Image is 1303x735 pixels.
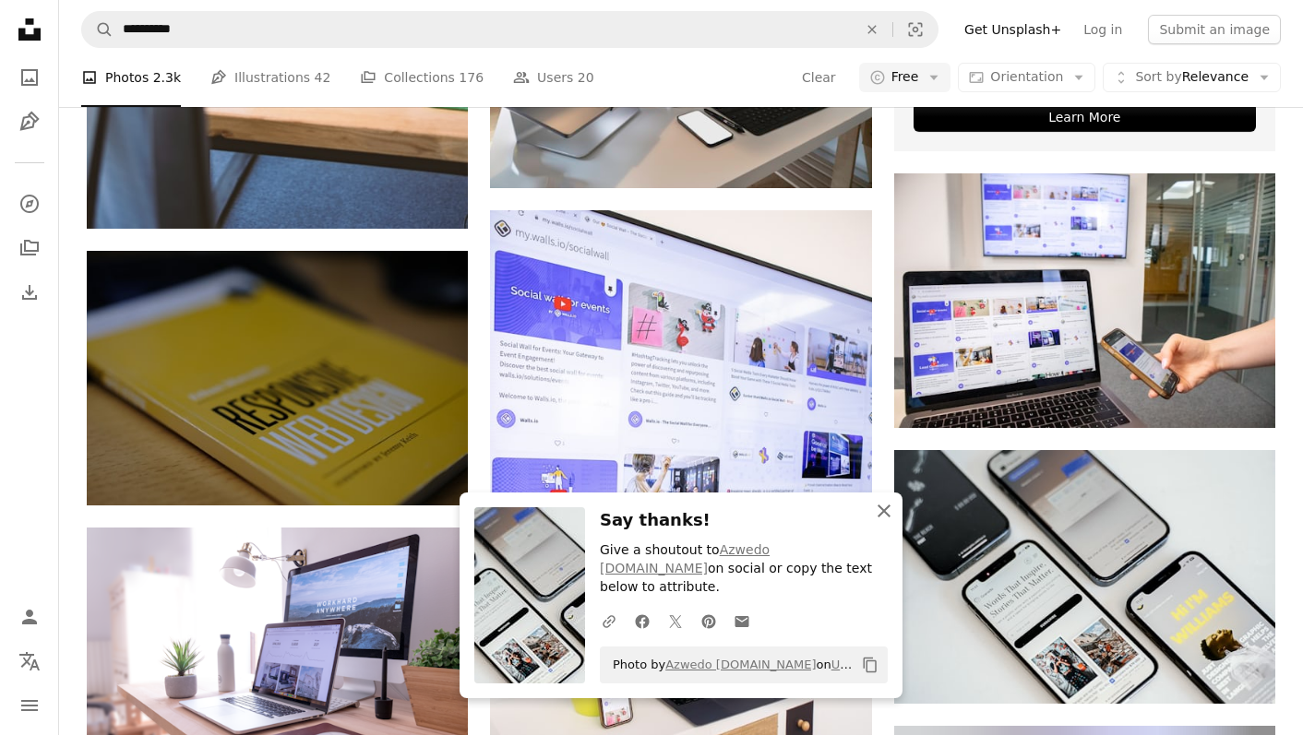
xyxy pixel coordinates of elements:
[1072,15,1133,44] a: Log in
[894,568,1275,585] a: three different cell phones sitting next to each other
[82,12,114,47] button: Search Unsplash
[626,602,659,639] a: Share on Facebook
[11,11,48,52] a: Home — Unsplash
[11,274,48,311] a: Download History
[893,12,938,47] button: Visual search
[953,15,1072,44] a: Get Unsplash+
[659,602,692,639] a: Share on Twitter
[600,507,888,534] h3: Say thanks!
[11,230,48,267] a: Collections
[604,650,855,680] span: Photo by on
[1103,63,1281,92] button: Sort byRelevance
[11,643,48,680] button: Language
[891,68,919,87] span: Free
[725,602,759,639] a: Share over email
[990,69,1063,84] span: Orientation
[87,251,468,504] img: a yellow book sitting on top of a wooden table
[11,185,48,222] a: Explore
[665,658,816,671] a: Azwedo [DOMAIN_NAME]
[859,63,951,92] button: Free
[958,63,1095,92] button: Orientation
[11,59,48,96] a: Photos
[831,658,886,671] a: Unsplash
[914,102,1256,132] div: Learn More
[513,48,594,107] a: Users 20
[210,48,330,107] a: Illustrations 42
[87,369,468,385] a: a yellow book sitting on top of a wooden table
[801,63,837,92] button: Clear
[894,291,1275,308] a: a person holding a cell phone in front of a laptop
[87,646,468,662] a: MacBook Pro on table beside white iMac and Magic Mouse
[578,67,594,88] span: 20
[692,602,725,639] a: Share on Pinterest
[600,541,888,597] p: Give a shoutout to on social or copy the text below to attribute.
[81,11,938,48] form: Find visuals sitewide
[894,450,1275,704] img: three different cell phones sitting next to each other
[315,67,331,88] span: 42
[1135,68,1249,87] span: Relevance
[490,487,871,504] a: a laptop computer sitting on top of a white table
[1148,15,1281,44] button: Submit an image
[11,103,48,140] a: Illustrations
[1135,69,1181,84] span: Sort by
[894,173,1275,427] img: a person holding a cell phone in front of a laptop
[600,542,770,575] a: Azwedo [DOMAIN_NAME]
[852,12,892,47] button: Clear
[11,687,48,724] button: Menu
[855,649,886,681] button: Copy to clipboard
[360,48,484,107] a: Collections 176
[11,599,48,635] a: Log in / Sign up
[459,67,484,88] span: 176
